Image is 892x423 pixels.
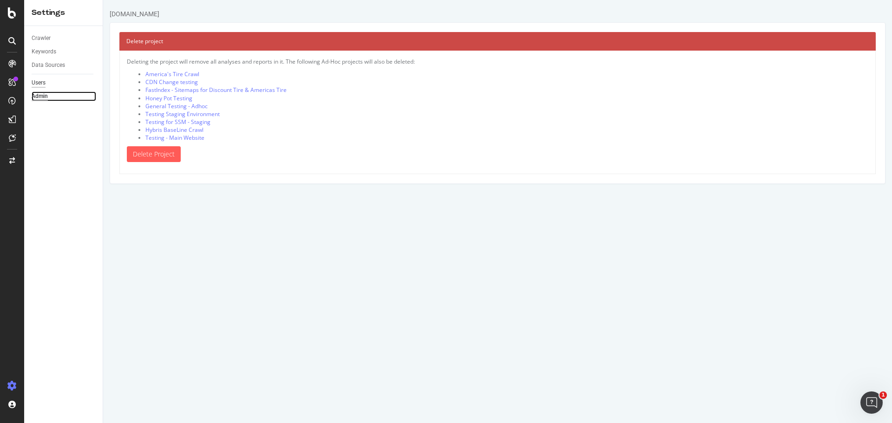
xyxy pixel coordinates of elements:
a: CDN Change testing [42,78,95,86]
a: Testing Staging Environment [42,110,117,118]
a: Admin [32,91,96,101]
a: America's Tire Crawl [42,70,96,78]
a: FastIndex - Sitemaps for Discount Tire & Americas Tire [42,86,184,94]
div: Settings [32,7,95,18]
div: Admin [32,91,48,101]
a: Keywords [32,47,96,57]
span: 1 [879,391,887,399]
a: Honey Pot Testing [42,94,89,102]
a: Testing for SSM - Staging [42,118,107,126]
iframe: Intercom live chat [860,391,883,414]
div: [DOMAIN_NAME] [7,9,56,19]
a: Testing - Main Website [42,134,101,142]
a: Users [32,78,96,88]
a: Crawler [32,33,96,43]
p: Deleting the project will remove all analyses and reports in it. The following Ad-Hoc projects wi... [24,58,765,65]
div: Keywords [32,47,56,57]
a: Hybris BaseLine Crawl [42,126,100,134]
div: Data Sources [32,60,65,70]
div: Users [32,78,46,88]
h4: Delete project [23,37,766,46]
a: General Testing - Adhoc [42,102,105,110]
a: Delete Project [24,146,78,162]
a: Data Sources [32,60,96,70]
div: Crawler [32,33,51,43]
